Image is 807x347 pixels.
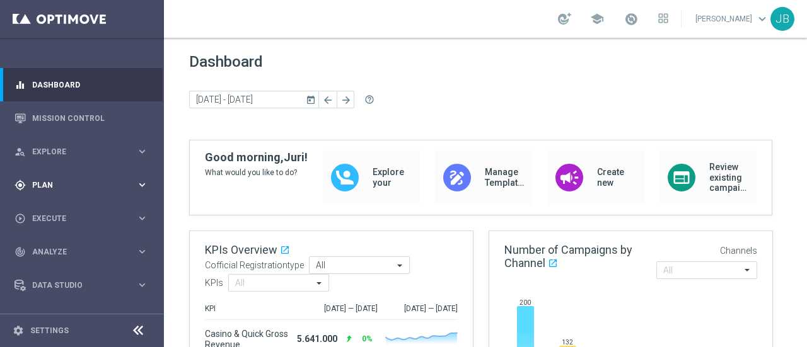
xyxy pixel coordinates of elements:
span: keyboard_arrow_down [755,12,769,26]
i: keyboard_arrow_right [136,145,148,157]
button: play_circle_outline Execute keyboard_arrow_right [14,213,149,224]
div: Explore [15,146,136,157]
a: Optibot [32,302,132,335]
a: [PERSON_NAME]keyboard_arrow_down [694,9,770,28]
span: Data Studio [32,282,136,289]
div: Optibot [15,302,148,335]
button: gps_fixed Plan keyboard_arrow_right [14,180,149,190]
span: Execute [32,215,136,222]
div: Mission Control [15,101,148,135]
div: JB [770,7,794,31]
a: Dashboard [32,68,148,101]
div: Data Studio [15,280,136,291]
i: keyboard_arrow_right [136,279,148,291]
div: Execute [15,213,136,224]
button: Mission Control [14,113,149,123]
div: Dashboard [15,68,148,101]
span: Analyze [32,248,136,256]
button: person_search Explore keyboard_arrow_right [14,147,149,157]
i: keyboard_arrow_right [136,179,148,191]
a: Settings [30,327,69,334]
i: gps_fixed [15,179,26,191]
div: Plan [15,179,136,191]
button: track_changes Analyze keyboard_arrow_right [14,247,149,257]
i: person_search [15,146,26,157]
span: Plan [32,181,136,189]
div: Analyze [15,246,136,258]
button: equalizer Dashboard [14,80,149,90]
a: Mission Control [32,101,148,135]
i: play_circle_outline [15,213,26,224]
i: equalizer [15,79,26,91]
button: Data Studio keyboard_arrow_right [14,280,149,290]
i: keyboard_arrow_right [136,246,148,258]
span: school [590,12,604,26]
i: track_changes [15,246,26,258]
i: keyboard_arrow_right [136,212,148,224]
i: lightbulb [15,313,26,324]
i: settings [13,325,24,336]
span: Explore [32,148,136,156]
